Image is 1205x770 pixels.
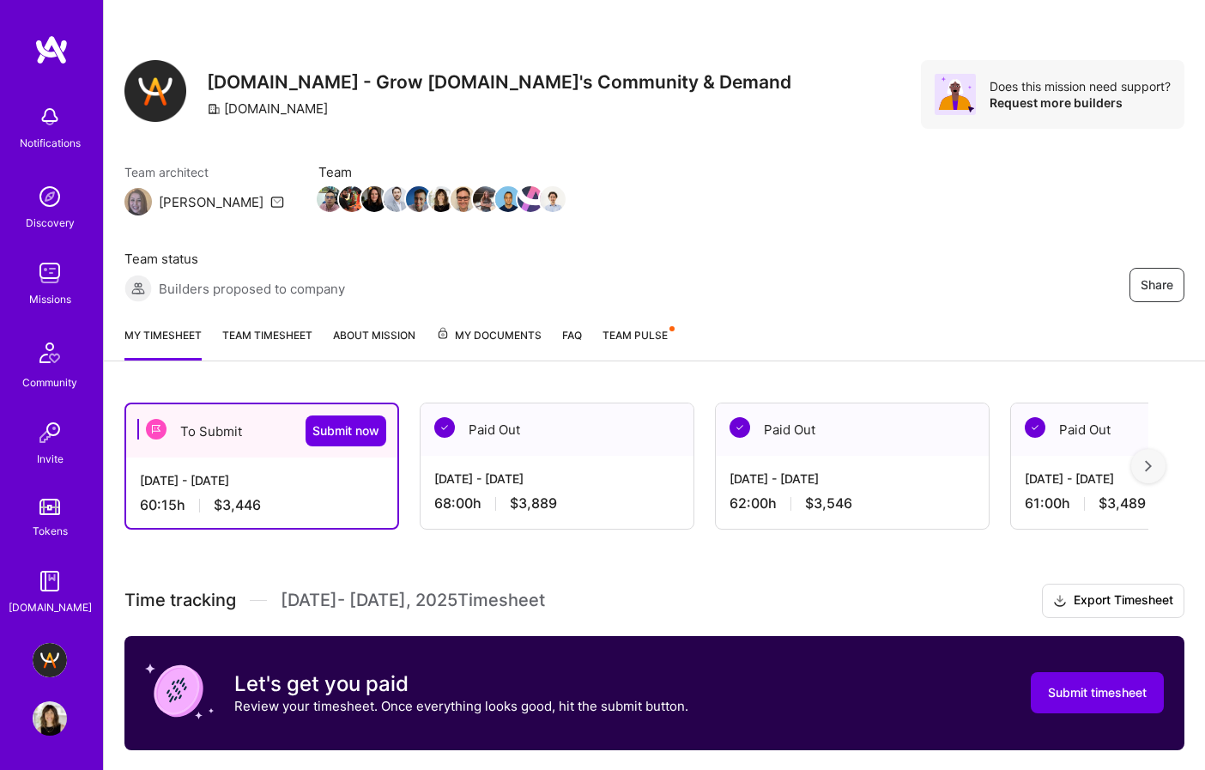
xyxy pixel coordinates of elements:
img: Team Member Avatar [339,186,365,212]
img: discovery [33,179,67,214]
a: Team Member Avatar [385,185,408,214]
button: Export Timesheet [1042,584,1184,618]
img: bell [33,100,67,134]
div: 68:00 h [434,494,680,512]
div: Does this mission need support? [990,78,1171,94]
img: Team Architect [124,188,152,215]
p: Review your timesheet. Once everything looks good, hit the submit button. [234,697,688,715]
img: guide book [33,564,67,598]
div: 62:00 h [730,494,975,512]
a: A.Team - Grow A.Team's Community & Demand [28,643,71,677]
span: Team Pulse [602,329,668,342]
a: Team timesheet [222,326,312,361]
a: Team Member Avatar [341,185,363,214]
span: My Documents [436,326,542,345]
a: User Avatar [28,701,71,736]
a: Team Member Avatar [519,185,542,214]
div: [DATE] - [DATE] [434,470,680,488]
div: Community [22,373,77,391]
button: Submit now [306,415,386,446]
h3: Let's get you paid [234,671,688,697]
i: icon Download [1053,592,1067,610]
a: Team Member Avatar [408,185,430,214]
img: Avatar [935,74,976,115]
span: Builders proposed to company [159,280,345,298]
a: Team Member Avatar [452,185,475,214]
span: $3,446 [214,496,261,514]
img: Team Member Avatar [451,186,476,212]
div: [PERSON_NAME] [159,193,263,211]
img: Community [29,332,70,373]
div: [DATE] - [DATE] [730,470,975,488]
img: Company Logo [124,60,186,122]
img: Team Member Avatar [384,186,409,212]
div: Tokens [33,522,68,540]
img: Team Member Avatar [518,186,543,212]
div: To Submit [126,404,397,458]
span: $3,489 [1099,494,1146,512]
img: tokens [39,499,60,515]
button: Share [1129,268,1184,302]
button: Submit timesheet [1031,672,1164,713]
span: $3,889 [510,494,557,512]
span: Submit timesheet [1048,684,1147,701]
img: User Avatar [33,701,67,736]
img: Paid Out [434,417,455,438]
img: right [1145,460,1152,472]
img: Invite [33,415,67,450]
a: Team Member Avatar [430,185,452,214]
h3: [DOMAIN_NAME] - Grow [DOMAIN_NAME]'s Community & Demand [207,71,791,93]
img: Team Member Avatar [361,186,387,212]
img: coin [145,657,214,725]
a: Team Member Avatar [318,185,341,214]
img: To Submit [146,419,167,440]
a: My timesheet [124,326,202,361]
img: Team Member Avatar [495,186,521,212]
span: Team architect [124,163,284,181]
img: Team Member Avatar [540,186,566,212]
img: A.Team - Grow A.Team's Community & Demand [33,643,67,677]
div: Notifications [20,134,81,152]
span: Time tracking [124,590,236,611]
img: logo [34,34,69,65]
img: Team Member Avatar [473,186,499,212]
span: Team [318,163,564,181]
div: Paid Out [421,403,693,456]
span: Team status [124,250,345,268]
a: Team Member Avatar [497,185,519,214]
div: Invite [37,450,64,468]
span: Submit now [312,422,379,440]
img: Team Member Avatar [406,186,432,212]
div: Paid Out [716,403,989,456]
img: Team Member Avatar [428,186,454,212]
a: Team Member Avatar [542,185,564,214]
div: Request more builders [990,94,1171,111]
span: [DATE] - [DATE] , 2025 Timesheet [281,590,545,611]
div: Missions [29,290,71,308]
i: icon Mail [270,195,284,209]
img: teamwork [33,256,67,290]
span: $3,546 [805,494,852,512]
a: FAQ [562,326,582,361]
div: Discovery [26,214,75,232]
a: My Documents [436,326,542,361]
div: [DOMAIN_NAME] [207,100,328,118]
img: Team Member Avatar [317,186,342,212]
i: icon CompanyGray [207,102,221,116]
div: [DOMAIN_NAME] [9,598,92,616]
a: Team Pulse [602,326,673,361]
img: Builders proposed to company [124,275,152,302]
a: Team Member Avatar [475,185,497,214]
div: [DATE] - [DATE] [140,471,384,489]
span: Share [1141,276,1173,294]
img: Paid Out [1025,417,1045,438]
a: Team Member Avatar [363,185,385,214]
div: 60:15 h [140,496,384,514]
a: About Mission [333,326,415,361]
img: Paid Out [730,417,750,438]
